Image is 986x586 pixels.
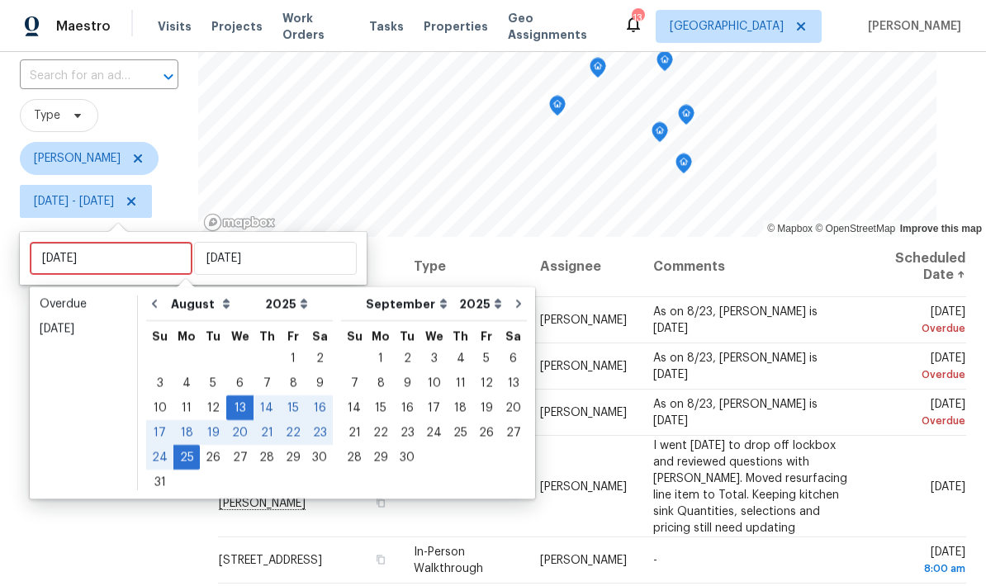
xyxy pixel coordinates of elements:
[146,421,173,444] div: 17
[653,399,818,427] span: As on 8/23, [PERSON_NAME] is [DATE]
[280,347,306,370] div: 1
[527,237,640,297] th: Assignee
[226,396,254,419] div: 13
[254,445,280,470] div: Thu Aug 28 2025
[394,396,420,419] div: 16
[394,446,420,469] div: 30
[414,546,483,574] span: In-Person Walkthrough
[20,64,132,89] input: Search for an address...
[473,371,500,395] div: 12
[505,330,521,342] abbr: Saturday
[448,371,473,395] div: Thu Sep 11 2025
[473,421,500,444] div: 26
[173,371,200,395] div: 4
[146,396,173,419] div: 10
[306,446,333,469] div: 30
[657,51,673,77] div: Map marker
[394,445,420,470] div: Tue Sep 30 2025
[40,320,127,337] div: [DATE]
[200,421,226,444] div: 19
[254,371,280,395] div: 7
[306,371,333,395] div: 9
[306,347,333,370] div: 2
[424,18,488,35] span: Properties
[500,371,527,395] div: Sat Sep 13 2025
[420,346,448,371] div: Wed Sep 03 2025
[506,287,531,320] button: Go to next month
[878,366,965,383] div: Overdue
[280,395,306,420] div: Fri Aug 15 2025
[861,18,961,35] span: [PERSON_NAME]
[455,291,506,316] select: Year
[367,395,394,420] div: Mon Sep 15 2025
[367,371,394,395] div: 8
[394,347,420,370] div: 2
[473,346,500,371] div: Fri Sep 05 2025
[254,446,280,469] div: 28
[473,396,500,419] div: 19
[173,446,200,469] div: 25
[226,371,254,395] div: Wed Aug 06 2025
[653,352,818,380] span: As on 8/23, [PERSON_NAME] is [DATE]
[173,371,200,395] div: Mon Aug 04 2025
[306,346,333,371] div: Sat Aug 02 2025
[815,223,895,234] a: OpenStreetMap
[200,371,226,395] div: Tue Aug 05 2025
[540,361,627,372] span: [PERSON_NAME]
[420,420,448,445] div: Wed Sep 24 2025
[341,371,367,395] div: Sun Sep 07 2025
[394,420,420,445] div: Tue Sep 23 2025
[394,421,420,444] div: 23
[767,223,813,234] a: Mapbox
[341,445,367,470] div: Sun Sep 28 2025
[280,420,306,445] div: Fri Aug 22 2025
[448,420,473,445] div: Thu Sep 25 2025
[540,480,627,492] span: [PERSON_NAME]
[152,330,168,342] abbr: Sunday
[280,346,306,371] div: Fri Aug 01 2025
[676,154,692,179] div: Map marker
[420,395,448,420] div: Wed Sep 17 2025
[341,421,367,444] div: 21
[500,395,527,420] div: Sat Sep 20 2025
[878,546,965,577] span: [DATE]
[367,420,394,445] div: Mon Sep 22 2025
[590,58,606,83] div: Map marker
[540,314,627,326] span: [PERSON_NAME]
[280,446,306,469] div: 29
[878,560,965,577] div: 8:00 am
[372,552,387,567] button: Copy Address
[146,420,173,445] div: Sun Aug 17 2025
[34,291,133,489] ul: Date picker shortcuts
[500,421,527,444] div: 27
[540,555,627,566] span: [PERSON_NAME]
[394,371,420,395] div: 9
[226,395,254,420] div: Wed Aug 13 2025
[500,371,527,395] div: 13
[420,371,448,395] div: 10
[280,371,306,395] div: Fri Aug 08 2025
[254,420,280,445] div: Thu Aug 21 2025
[173,396,200,419] div: 11
[206,330,220,342] abbr: Tuesday
[369,21,404,32] span: Tasks
[306,421,333,444] div: 23
[367,396,394,419] div: 15
[678,105,694,130] div: Map marker
[448,371,473,395] div: 11
[259,330,275,342] abbr: Thursday
[453,330,468,342] abbr: Thursday
[653,439,847,533] span: I went [DATE] to drop off lockbox and reviewed questions with [PERSON_NAME]. Moved resurfacing li...
[425,330,443,342] abbr: Wednesday
[280,396,306,419] div: 15
[219,555,322,566] span: [STREET_ADDRESS]
[653,306,818,334] span: As on 8/23, [PERSON_NAME] is [DATE]
[200,396,226,419] div: 12
[540,407,627,418] span: [PERSON_NAME]
[367,346,394,371] div: Mon Sep 01 2025
[500,346,527,371] div: Sat Sep 06 2025
[640,237,865,297] th: Comments
[481,330,492,342] abbr: Friday
[173,421,200,444] div: 18
[312,330,328,342] abbr: Saturday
